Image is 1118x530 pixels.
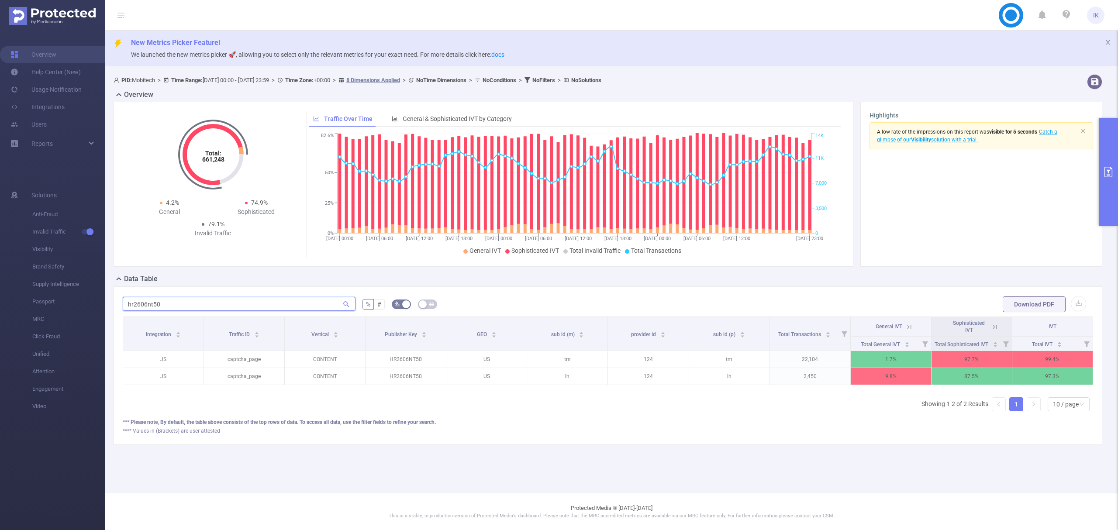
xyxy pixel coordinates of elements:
[325,200,334,206] tspan: 25%
[395,301,400,306] i: icon: bg-colors
[204,351,284,368] p: captcha_page
[255,334,259,337] i: icon: caret-down
[1012,351,1093,368] p: 99.4%
[935,341,990,348] span: Total Sophisticated IVT
[31,135,53,152] a: Reports
[992,397,1006,411] li: Previous Page
[993,341,998,346] div: Sort
[285,368,365,385] p: CONTENT
[689,351,769,368] p: tm
[876,324,902,330] span: General IVT
[740,330,745,333] i: icon: caret-up
[1009,397,1023,411] li: 1
[579,334,584,337] i: icon: caret-down
[330,77,338,83] span: >
[815,155,824,161] tspan: 11K
[32,223,105,241] span: Invalid Traffic
[825,330,831,336] div: Sort
[485,236,512,241] tspan: [DATE] 00:00
[123,368,204,385] p: JS
[1010,398,1023,411] a: 1
[571,77,601,83] b: No Solutions
[815,206,827,211] tspan: 3,500
[569,247,621,254] span: Total Invalid Traffic
[631,247,681,254] span: Total Transactions
[921,397,988,411] li: Showing 1-2 of 2 Results
[169,229,256,238] div: Invalid Traffic
[904,341,910,346] div: Sort
[32,293,105,310] span: Passport
[166,199,179,206] span: 4.2%
[770,351,850,368] p: 22,104
[146,331,173,337] span: Integration
[491,334,496,337] i: icon: caret-down
[127,513,1096,520] p: This is a stable, in production version of Protected Media's dashboard. Please note that the MRC ...
[660,330,666,336] div: Sort
[131,38,220,47] span: New Metrics Picker Feature!
[9,7,96,25] img: Protected Media
[660,334,665,337] i: icon: caret-down
[1105,38,1111,47] button: icon: close
[121,77,132,83] b: PID:
[114,39,122,48] i: icon: thunderbolt
[325,170,334,176] tspan: 50%
[1027,397,1041,411] li: Next Page
[660,330,665,333] i: icon: caret-up
[123,418,1093,426] div: *** Please note, By default, the table above consists of the top rows of data. To access all data...
[366,301,370,308] span: %
[205,150,221,157] tspan: Total:
[838,317,850,351] i: Filter menu
[870,111,1093,120] h3: Highlights
[31,140,53,147] span: Reports
[10,81,82,98] a: Usage Notification
[778,331,822,337] span: Total Transactions
[255,330,259,333] i: icon: caret-up
[551,331,576,337] span: sub id (m)
[1080,126,1086,136] button: icon: close
[861,341,901,348] span: Total General IVT
[815,231,818,236] tspan: 0
[796,236,823,241] tspan: [DATE] 23:00
[851,368,931,385] p: 9.8%
[445,236,473,241] tspan: [DATE] 18:00
[32,241,105,258] span: Visibility
[324,115,373,122] span: Traffic Over Time
[334,334,338,337] i: icon: caret-down
[1031,402,1036,407] i: icon: right
[254,330,259,336] div: Sort
[366,351,446,368] p: HR2606NT50
[32,328,105,345] span: Click Fraud
[491,330,496,333] i: icon: caret-up
[204,368,284,385] p: captcha_page
[644,236,671,241] tspan: [DATE] 00:00
[996,402,1001,407] i: icon: left
[491,330,497,336] div: Sort
[1000,337,1012,351] i: Filter menu
[579,330,584,336] div: Sort
[10,46,56,63] a: Overview
[123,427,1093,435] div: **** Values in (Brackets) are user attested
[366,368,446,385] p: HR2606NT50
[689,368,769,385] p: lh
[740,330,745,336] div: Sort
[527,368,607,385] p: lh
[131,51,504,58] span: We launched the new metrics picker 🚀, allowing you to select only the relevant metrics for your e...
[366,236,393,241] tspan: [DATE] 06:00
[422,330,427,333] i: icon: caret-up
[1057,341,1062,343] i: icon: caret-up
[269,77,277,83] span: >
[1105,39,1111,45] i: icon: close
[815,181,827,186] tspan: 7,000
[328,231,334,236] tspan: 0%
[511,247,559,254] span: Sophisticated IVT
[565,236,592,241] tspan: [DATE] 12:00
[429,301,434,306] i: icon: table
[1049,324,1056,330] span: IVT
[579,330,584,333] i: icon: caret-up
[993,341,997,343] i: icon: caret-up
[631,331,657,337] span: provider id
[105,493,1118,530] footer: Protected Media © [DATE]-[DATE]
[1080,337,1093,351] i: Filter menu
[124,89,153,100] h2: Overview
[1053,398,1079,411] div: 10 / page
